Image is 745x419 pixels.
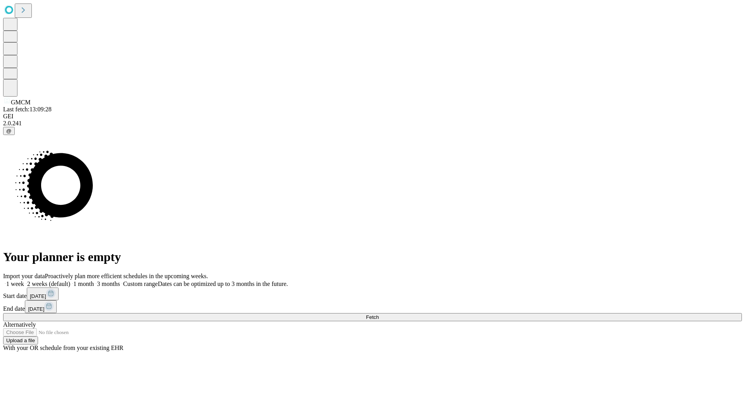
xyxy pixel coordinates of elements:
[3,113,742,120] div: GEI
[3,106,52,113] span: Last fetch: 13:09:28
[30,293,46,299] span: [DATE]
[3,273,45,279] span: Import your data
[45,273,208,279] span: Proactively plan more efficient schedules in the upcoming weeks.
[25,300,57,313] button: [DATE]
[3,287,742,300] div: Start date
[366,314,379,320] span: Fetch
[11,99,31,106] span: GMCM
[6,280,24,287] span: 1 week
[3,313,742,321] button: Fetch
[73,280,94,287] span: 1 month
[27,280,70,287] span: 2 weeks (default)
[27,287,59,300] button: [DATE]
[3,120,742,127] div: 2.0.241
[3,336,38,345] button: Upload a file
[123,280,158,287] span: Custom range
[28,306,44,312] span: [DATE]
[3,250,742,264] h1: Your planner is empty
[3,300,742,313] div: End date
[3,345,123,351] span: With your OR schedule from your existing EHR
[97,280,120,287] span: 3 months
[3,127,15,135] button: @
[158,280,288,287] span: Dates can be optimized up to 3 months in the future.
[3,321,36,328] span: Alternatively
[6,128,12,134] span: @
